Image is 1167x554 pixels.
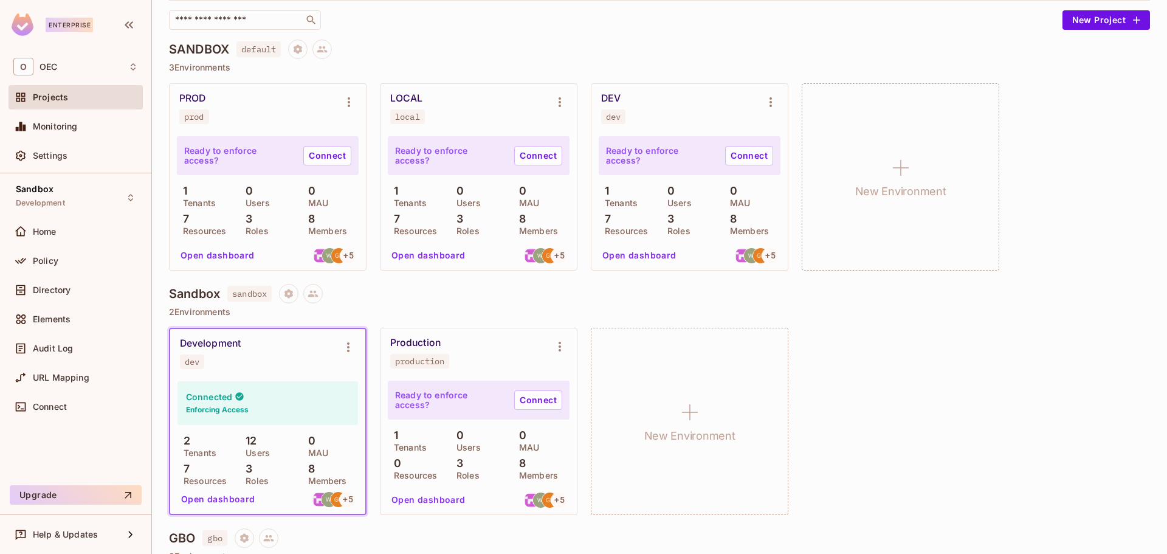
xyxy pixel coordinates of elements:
p: 0 [302,185,315,197]
span: Monitoring [33,122,78,131]
a: Connect [514,390,562,410]
img: Santiago.DeIralaMut@oeconnection.com [312,492,328,507]
p: Roles [450,471,480,480]
div: PROD [179,92,205,105]
span: Project settings [279,290,298,302]
p: Resources [177,226,226,236]
p: Tenants [388,198,427,208]
p: 8 [302,213,315,225]
p: 0 [450,185,464,197]
p: 1 [177,185,187,197]
p: Ready to enforce access? [395,146,504,165]
p: 0 [239,185,253,197]
p: MAU [724,198,750,208]
p: 0 [724,185,737,197]
span: Development [16,198,65,208]
p: MAU [302,448,328,458]
div: DEV [601,92,621,105]
div: prod [184,112,204,122]
span: Policy [33,256,58,266]
p: Users [450,443,481,452]
img: greg.petros@oeconnection.com [331,248,346,263]
p: MAU [302,198,328,208]
p: Users [450,198,481,208]
h4: Sandbox [169,286,220,301]
p: Resources [599,226,648,236]
span: Help & Updates [33,530,98,539]
span: URL Mapping [33,373,89,383]
p: 8 [513,213,526,225]
p: 3 Environments [169,63,1150,72]
span: Sandbox [16,184,53,194]
button: Environment settings [548,334,572,359]
p: Users [661,198,692,208]
button: Open dashboard [387,490,470,510]
p: MAU [513,443,539,452]
button: Open dashboard [176,490,260,509]
span: + 5 [554,251,564,260]
p: 0 [388,457,401,469]
button: Open dashboard [387,246,470,265]
p: Members [513,471,558,480]
span: Project settings [235,535,254,546]
span: sandbox [227,286,272,302]
p: Resources [388,471,437,480]
span: + 5 [554,496,564,504]
div: Development [180,338,241,350]
p: Tenants [599,198,638,208]
span: + 5 [343,495,353,504]
p: 3 [661,213,674,225]
p: 3 [450,457,463,469]
a: Connect [514,146,562,165]
p: Members [513,226,558,236]
img: Santiago.DeIralaMut@oeconnection.com [524,248,539,263]
span: gbo [202,530,227,546]
p: 1 [388,429,398,441]
img: wil.peck@oeconnection.com [533,493,548,508]
button: Environment settings [337,90,361,114]
button: New Project [1062,10,1150,30]
p: Members [302,476,347,486]
span: Connect [33,402,67,412]
p: Roles [450,226,480,236]
h1: New Environment [644,427,735,445]
p: Users [239,198,270,208]
p: 8 [724,213,737,225]
p: 8 [513,457,526,469]
p: 12 [239,435,256,447]
p: Members [302,226,347,236]
h4: Connected [186,391,232,403]
span: Directory [33,285,71,295]
span: Home [33,227,57,237]
p: 3 [450,213,463,225]
button: Environment settings [548,90,572,114]
div: LOCAL [390,92,422,105]
span: Workspace: OEC [40,62,57,72]
p: Roles [239,476,269,486]
button: Open dashboard [176,246,260,265]
button: Environment settings [759,90,783,114]
img: wil.peck@oeconnection.com [744,248,759,263]
h1: New Environment [855,182,946,201]
p: 3 [239,463,252,475]
h4: GBO [169,531,195,545]
p: Ready to enforce access? [606,146,715,165]
p: 1 [599,185,609,197]
img: Santiago.DeIralaMut@oeconnection.com [735,248,750,263]
img: wil.peck@oeconnection.com [533,248,548,263]
p: 0 [661,185,675,197]
div: Production [390,337,441,349]
span: Settings [33,151,67,161]
img: wil.peck@oeconnection.com [322,248,337,263]
span: O [13,58,33,75]
p: Ready to enforce access? [184,146,294,165]
a: Connect [303,146,351,165]
p: 2 Environments [169,307,1150,317]
div: Enterprise [46,18,93,32]
p: Users [239,448,270,458]
span: + 5 [343,251,353,260]
p: Tenants [177,198,216,208]
span: default [236,41,281,57]
span: Project settings [288,46,308,57]
p: MAU [513,198,539,208]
